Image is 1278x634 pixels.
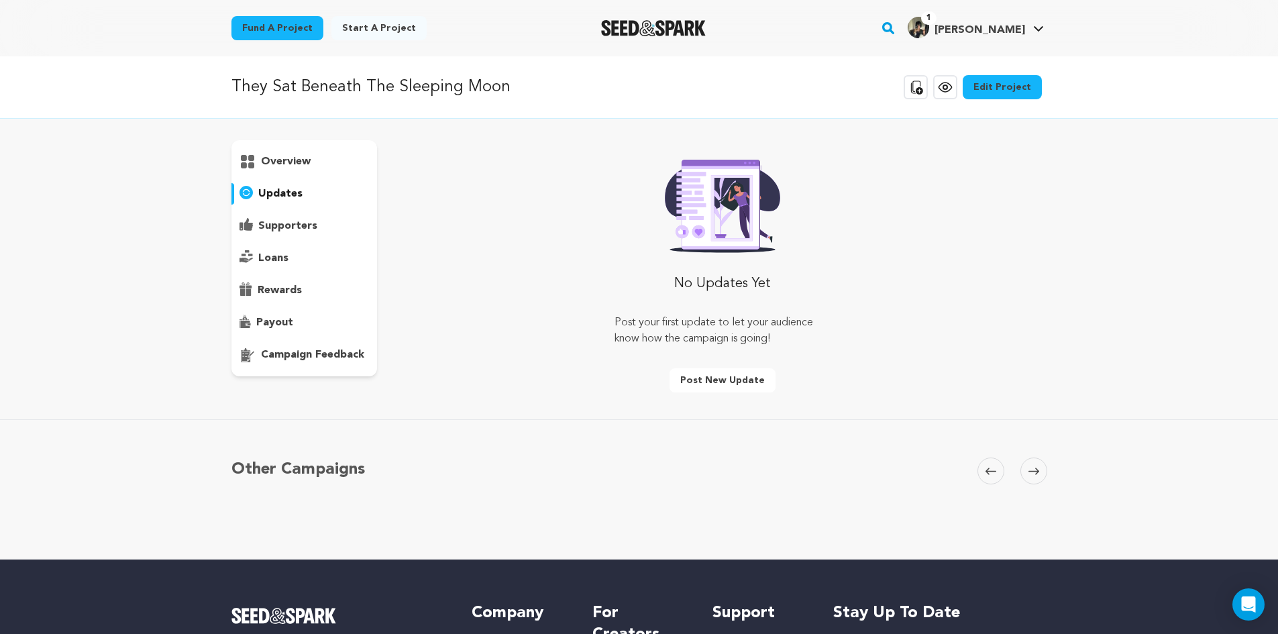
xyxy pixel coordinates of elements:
div: Open Intercom Messenger [1232,588,1265,621]
img: Seed&Spark Rafiki Image [654,151,791,253]
p: No Updates Yet [674,274,771,293]
p: campaign feedback [261,347,364,363]
span: 1 [921,11,937,25]
a: Seed&Spark Homepage [231,608,445,624]
a: Fund a project [231,16,323,40]
p: Post your first update to let your audience know how the campaign is going! [615,315,831,347]
h5: Stay up to date [833,602,1047,624]
a: Seed&Spark Homepage [601,20,706,36]
a: Angel L.'s Profile [905,14,1047,38]
p: supporters [258,218,317,234]
p: overview [261,154,311,170]
span: [PERSON_NAME] [935,25,1025,36]
button: Post new update [670,368,776,392]
img: Seed&Spark Logo Dark Mode [601,20,706,36]
p: They Sat Beneath The Sleeping Moon [231,75,511,99]
button: loans [231,248,378,269]
button: updates [231,183,378,205]
img: Seed&Spark Logo [231,608,337,624]
h5: Company [472,602,565,624]
a: Start a project [331,16,427,40]
img: d4ae11a0cb930043.webp [908,17,929,38]
a: Edit Project [963,75,1042,99]
button: payout [231,312,378,333]
p: updates [258,186,303,202]
h5: Support [712,602,806,624]
p: payout [256,315,293,331]
p: loans [258,250,288,266]
h5: Other Campaigns [231,458,365,482]
button: overview [231,151,378,172]
p: rewards [258,282,302,299]
button: campaign feedback [231,344,378,366]
span: Angel L.'s Profile [905,14,1047,42]
div: Angel L.'s Profile [908,17,1025,38]
button: rewards [231,280,378,301]
button: supporters [231,215,378,237]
